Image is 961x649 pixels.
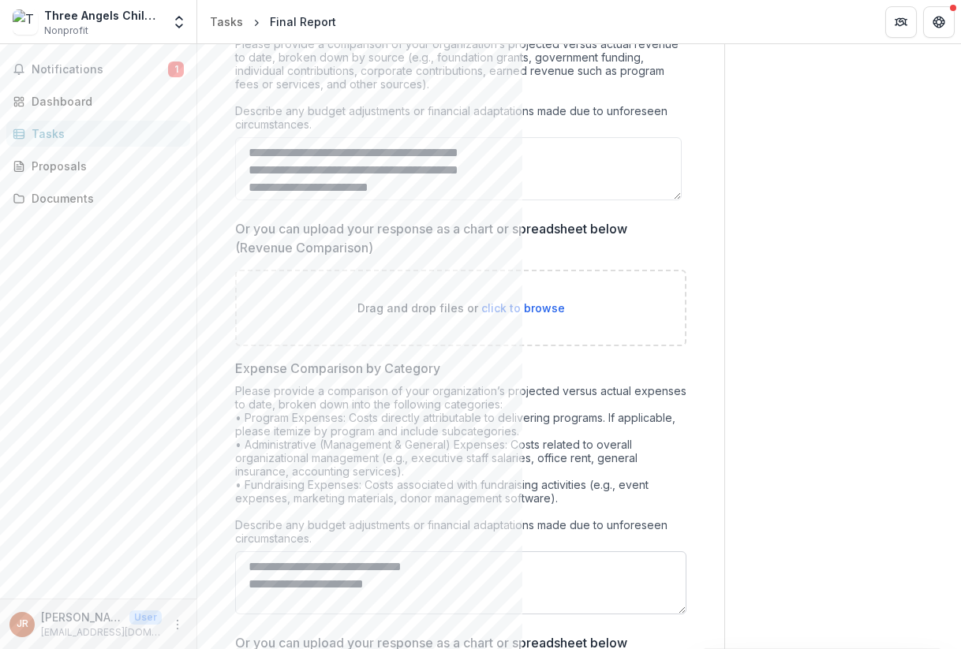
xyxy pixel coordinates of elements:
[6,153,190,179] a: Proposals
[204,10,342,33] nav: breadcrumb
[13,9,38,35] img: Three Angels Children's Relief, Inc.
[41,625,162,640] p: [EMAIL_ADDRESS][DOMAIN_NAME]
[235,359,440,378] p: Expense Comparison by Category
[168,6,190,38] button: Open entity switcher
[885,6,917,38] button: Partners
[17,619,28,629] div: Jane Rouse
[129,610,162,625] p: User
[481,301,565,315] span: click to browse
[6,185,190,211] a: Documents
[923,6,955,38] button: Get Help
[235,384,686,551] div: Please provide a comparison of your organization’s projected versus actual expenses to date, brok...
[32,158,178,174] div: Proposals
[168,615,187,634] button: More
[270,13,336,30] div: Final Report
[32,93,178,110] div: Dashboard
[6,57,190,82] button: Notifications1
[32,125,178,142] div: Tasks
[235,37,686,137] div: Please provide a comparison of your organization’s projected versus actual revenue to date, broke...
[44,24,88,38] span: Nonprofit
[41,609,123,625] p: [PERSON_NAME]
[204,10,249,33] a: Tasks
[168,62,184,77] span: 1
[357,300,565,316] p: Drag and drop files or
[32,190,178,207] div: Documents
[44,7,162,24] div: Three Angels Children's Relief, Inc.
[6,88,190,114] a: Dashboard
[235,219,677,257] p: Or you can upload your response as a chart or spreadsheet below (Revenue Comparison)
[32,63,168,76] span: Notifications
[6,121,190,147] a: Tasks
[210,13,243,30] div: Tasks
